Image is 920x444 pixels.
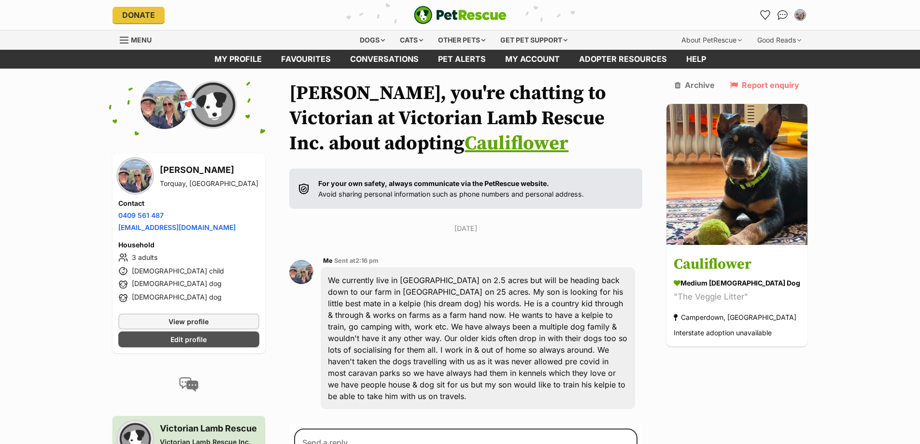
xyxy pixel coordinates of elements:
span: View profile [169,316,209,327]
ul: Account quick links [758,7,808,23]
a: View profile [118,314,260,329]
span: 💌 [178,94,200,115]
div: We currently live in [GEOGRAPHIC_DATA] on 2.5 acres but will be heading back down to our farm in ... [321,267,635,409]
img: logo-e224e6f780fb5917bec1dbf3a21bbac754714ae5b6737aabdf751b685950b380.svg [414,6,507,24]
a: [EMAIL_ADDRESS][DOMAIN_NAME] [118,223,236,231]
div: Torquay, [GEOGRAPHIC_DATA] [160,179,258,188]
a: Menu [120,30,158,48]
div: Other pets [431,30,492,50]
a: Adopter resources [569,50,677,69]
img: Tania Millen profile pic [795,10,805,20]
img: chat-41dd97257d64d25036548639549fe6c8038ab92f7586957e7f3b1b290dea8141.svg [778,10,788,20]
p: Avoid sharing personal information such as phone numbers and personal address. [318,178,584,199]
strong: For your own safety, always communicate via the PetRescue website. [318,179,549,187]
img: Tania Millen profile pic [118,159,152,193]
div: Dogs [353,30,392,50]
li: [DEMOGRAPHIC_DATA] dog [118,292,260,304]
span: Menu [131,36,152,44]
img: Tania Millen profile pic [289,260,313,284]
div: Camperdown, [GEOGRAPHIC_DATA] [674,311,796,324]
a: Archive [675,81,715,89]
li: [DEMOGRAPHIC_DATA] child [118,265,260,277]
img: Cauliflower [666,104,807,245]
a: conversations [340,50,428,69]
button: My account [793,7,808,23]
img: conversation-icon-4a6f8262b818ee0b60e3300018af0b2d0b884aa5de6e9bcb8d3d4eeb1a70a7c4.svg [179,377,198,392]
div: Get pet support [494,30,574,50]
a: Favourites [758,7,773,23]
img: Victorian Lamb Rescue Inc. profile pic [189,81,237,129]
h3: [PERSON_NAME] [160,163,258,177]
div: Good Reads [750,30,808,50]
h3: Cauliflower [674,254,800,275]
a: Pet alerts [428,50,495,69]
a: Donate [113,7,165,23]
h3: Victorian Lamb Rescue [160,422,260,435]
h1: [PERSON_NAME], you're chatting to Victorian at Victorian Lamb Rescue Inc. about adopting [289,81,642,156]
a: Help [677,50,716,69]
h4: Contact [118,199,260,208]
a: Cauliflower medium [DEMOGRAPHIC_DATA] Dog "The Veggie Litter" Camperdown, [GEOGRAPHIC_DATA] Inter... [666,246,807,346]
a: My profile [205,50,271,69]
img: Tania Millen profile pic [141,81,189,129]
h4: Household [118,240,260,250]
a: PetRescue [414,6,507,24]
span: Me [323,257,333,264]
a: 0409 561 487 [118,211,164,219]
a: Favourites [271,50,340,69]
div: Cats [393,30,430,50]
span: Sent at [334,257,379,264]
p: [DATE] [289,223,642,233]
div: medium [DEMOGRAPHIC_DATA] Dog [674,278,800,288]
span: Edit profile [170,334,207,344]
a: Edit profile [118,331,260,347]
span: Interstate adoption unavailable [674,329,772,337]
li: [DEMOGRAPHIC_DATA] dog [118,279,260,290]
div: About PetRescue [675,30,749,50]
span: 2:16 pm [355,257,379,264]
a: Cauliflower [465,131,568,156]
a: Report enquiry [730,81,799,89]
li: 3 adults [118,252,260,263]
a: My account [495,50,569,69]
div: "The Veggie Litter" [674,290,800,303]
a: Conversations [775,7,791,23]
